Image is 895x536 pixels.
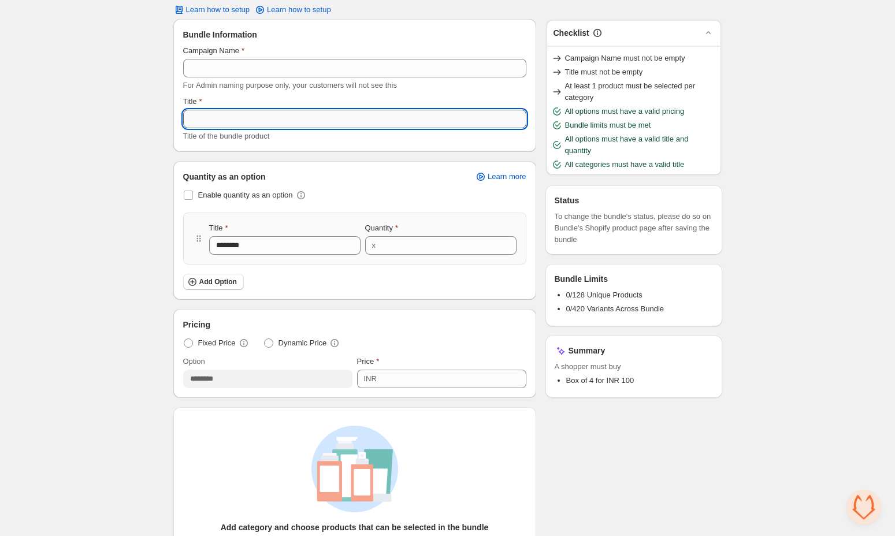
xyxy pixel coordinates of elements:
[566,375,713,386] li: Box of 4 for INR 100
[357,356,380,367] label: Price
[565,106,685,117] span: All options must have a valid pricing
[565,53,685,64] span: Campaign Name must not be empty
[278,337,327,349] span: Dynamic Price
[183,81,397,90] span: For Admin naming purpose only, your customers will not see this
[565,159,685,170] span: All categories must have a valid title
[488,172,526,181] span: Learn more
[565,66,643,78] span: Title must not be empty
[468,169,533,185] a: Learn more
[199,277,237,286] span: Add Option
[566,291,643,299] span: 0/128 Unique Products
[166,2,257,18] button: Learn how to setup
[846,490,881,524] div: Open chat
[364,373,377,385] div: INR
[569,345,606,356] h3: Summary
[555,195,580,206] h3: Status
[183,171,266,183] span: Quantity as an option
[555,273,608,285] h3: Bundle Limits
[372,240,376,251] div: x
[198,337,236,349] span: Fixed Price
[555,361,713,373] span: A shopper must buy
[183,45,245,57] label: Campaign Name
[198,191,293,199] span: Enable quantity as an option
[183,356,205,367] label: Option
[183,274,244,290] button: Add Option
[221,522,489,533] h3: Add category and choose products that can be selected in the bundle
[186,5,250,14] span: Learn how to setup
[365,222,398,234] label: Quantity
[566,304,664,313] span: 0/420 Variants Across Bundle
[183,29,257,40] span: Bundle Information
[565,133,716,157] span: All options must have a valid title and quantity
[247,2,338,18] a: Learn how to setup
[183,319,210,330] span: Pricing
[267,5,331,14] span: Learn how to setup
[183,96,202,107] label: Title
[183,132,270,140] span: Title of the bundle product
[555,211,713,245] span: To change the bundle's status, please do so on Bundle's Shopify product page after saving the bundle
[554,27,589,39] h3: Checklist
[209,222,228,234] label: Title
[565,80,716,103] span: At least 1 product must be selected per category
[565,120,651,131] span: Bundle limits must be met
